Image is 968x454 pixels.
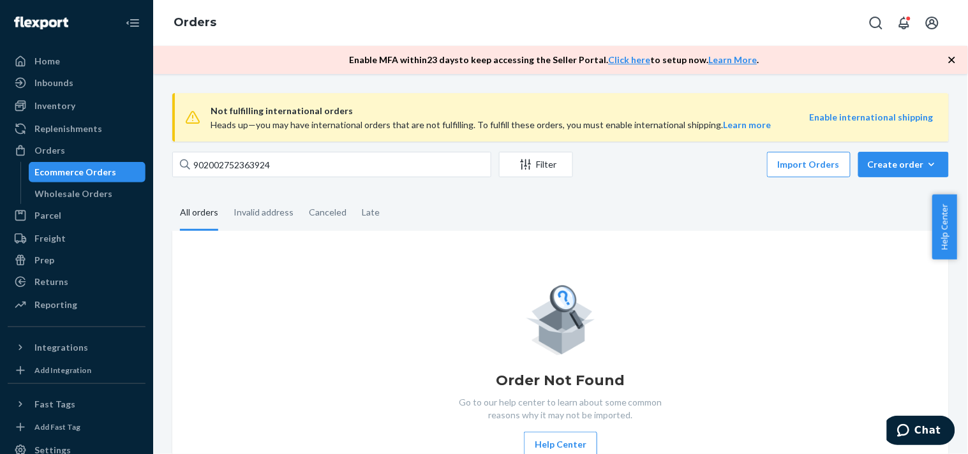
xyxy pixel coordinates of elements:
a: Enable international shipping [810,112,934,122]
h1: Order Not Found [496,370,625,391]
div: Returns [34,275,68,288]
a: Freight [8,228,145,249]
div: Canceled [309,196,346,229]
p: Go to our help center to learn about some common reasons why it may not be imported. [449,396,673,421]
div: Home [34,55,60,68]
a: Home [8,51,145,71]
div: Late [362,196,380,229]
div: Replenishments [34,122,102,135]
div: Create order [868,158,939,171]
span: Heads up—you may have international orders that are not fulfilling. To fulfill these orders, you ... [211,119,771,130]
div: Reporting [34,298,77,311]
button: Close Navigation [120,10,145,36]
a: Orders [8,140,145,161]
a: Parcel [8,205,145,226]
a: Replenishments [8,119,145,139]
a: Prep [8,250,145,270]
div: Prep [34,254,54,267]
div: Integrations [34,341,88,354]
button: Open account menu [920,10,945,36]
button: Integrations [8,337,145,358]
div: Add Fast Tag [34,421,80,432]
a: Learn More [709,54,757,65]
button: Filter [499,152,573,177]
p: Enable MFA within 23 days to keep accessing the Seller Portal. to setup now. . [350,54,759,66]
a: Click here [609,54,651,65]
a: Returns [8,272,145,292]
button: Open Search Box [863,10,889,36]
a: Inventory [8,96,145,116]
a: Reporting [8,295,145,315]
div: Orders [34,144,65,157]
a: Wholesale Orders [29,184,146,204]
div: Freight [34,232,66,245]
div: Ecommerce Orders [35,166,117,179]
a: Learn more [723,119,771,130]
span: Not fulfilling international orders [211,103,810,119]
button: Create order [858,152,949,177]
a: Ecommerce Orders [29,162,146,182]
div: Filter [500,158,572,171]
div: Add Integration [34,365,91,376]
img: Empty list [526,282,595,355]
button: Import Orders [767,152,851,177]
img: Flexport logo [14,17,68,29]
a: Orders [174,15,216,29]
div: Invalid address [234,196,294,229]
button: Fast Tags [8,394,145,414]
ol: breadcrumbs [163,4,227,41]
div: Wholesale Orders [35,187,113,200]
a: Add Integration [8,363,145,378]
div: Parcel [34,209,61,222]
a: Add Fast Tag [8,420,145,435]
div: Inventory [34,99,75,112]
a: Inbounds [8,73,145,93]
button: Help Center [932,194,957,260]
div: Inbounds [34,77,73,89]
button: Open notifications [891,10,917,36]
input: Search orders [172,152,491,177]
iframe: Opens a widget where you can chat to one of our agents [887,416,955,448]
div: All orders [180,196,218,231]
div: Fast Tags [34,398,75,411]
